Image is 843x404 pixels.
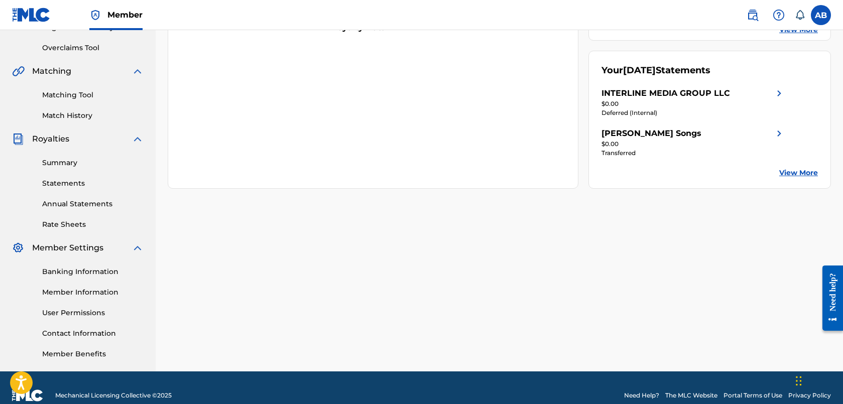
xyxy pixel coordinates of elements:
[624,391,659,400] a: Need Help?
[42,110,144,121] a: Match History
[773,9,785,21] img: help
[601,64,710,77] div: Your Statements
[796,366,802,396] div: Drag
[42,90,144,100] a: Matching Tool
[107,9,143,21] span: Member
[601,108,785,117] div: Deferred (Internal)
[42,266,144,277] a: Banking Information
[773,127,785,140] img: right chevron icon
[42,199,144,209] a: Annual Statements
[42,349,144,359] a: Member Benefits
[42,43,144,53] a: Overclaims Tool
[42,328,144,339] a: Contact Information
[89,9,101,21] img: Top Rightsholder
[12,242,24,254] img: Member Settings
[12,133,24,145] img: Royalties
[42,287,144,298] a: Member Information
[665,391,717,400] a: The MLC Website
[601,87,785,117] a: INTERLINE MEDIA GROUP LLCright chevron icon$0.00Deferred (Internal)
[32,242,103,254] span: Member Settings
[32,65,71,77] span: Matching
[747,9,759,21] img: search
[601,127,785,158] a: [PERSON_NAME] Songsright chevron icon$0.00Transferred
[55,391,172,400] span: Mechanical Licensing Collective © 2025
[795,10,805,20] div: Notifications
[12,389,43,401] img: logo
[743,5,763,25] a: Public Search
[42,219,144,230] a: Rate Sheets
[815,257,843,340] iframe: Resource Center
[811,5,831,25] div: User Menu
[769,5,789,25] div: Help
[12,8,51,22] img: MLC Logo
[12,65,25,77] img: Matching
[132,242,144,254] img: expand
[788,391,831,400] a: Privacy Policy
[32,133,69,145] span: Royalties
[724,391,782,400] a: Portal Terms of Use
[773,87,785,99] img: right chevron icon
[601,140,785,149] div: $0.00
[793,356,843,404] iframe: Chat Widget
[42,308,144,318] a: User Permissions
[42,158,144,168] a: Summary
[132,65,144,77] img: expand
[601,87,730,99] div: INTERLINE MEDIA GROUP LLC
[779,168,818,178] a: View More
[601,149,785,158] div: Transferred
[42,178,144,189] a: Statements
[132,133,144,145] img: expand
[623,65,656,76] span: [DATE]
[601,127,701,140] div: [PERSON_NAME] Songs
[601,99,785,108] div: $0.00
